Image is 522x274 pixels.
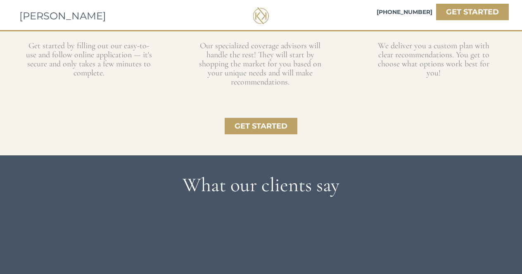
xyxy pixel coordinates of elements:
span: We deliver you a custom plan with clear recommendations. You get to choose what options work best... [378,41,489,78]
a: GET STARTED [436,4,509,20]
span: [PHONE_NUMBER] [377,8,432,16]
span: Our specialized coverage advisors will handle the rest! They will start by shopping the market fo... [199,41,321,87]
span: Get started by filling out our easy-to-use and follow online application — it's secure and only t... [26,41,152,78]
a: GET STARTED [225,118,297,134]
strong: GET STARTED [446,7,499,16]
span: [PERSON_NAME] [19,10,106,22]
span: What our clients say [183,173,339,197]
strong: GET STARTED [235,122,287,131]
